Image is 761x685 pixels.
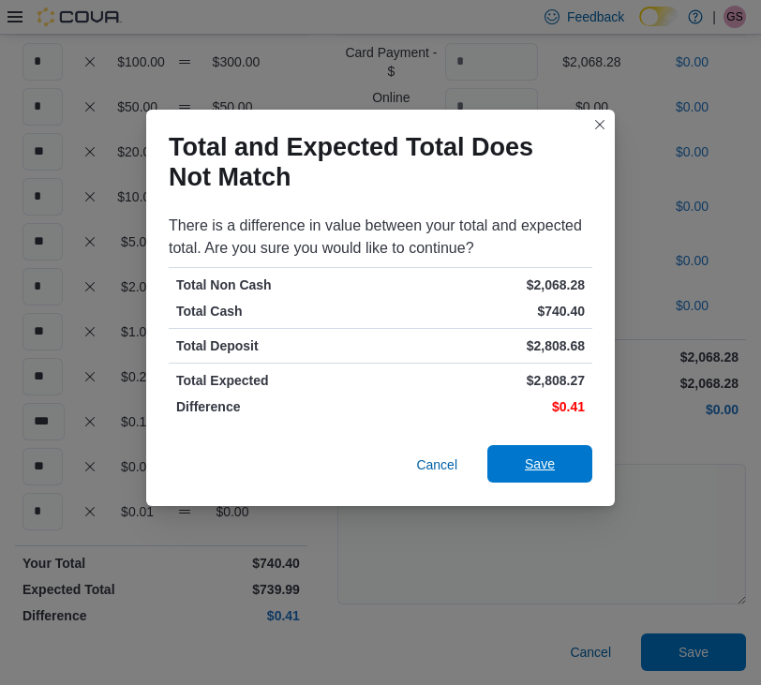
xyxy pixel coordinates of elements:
button: Closes this modal window [589,113,611,136]
p: Total Non Cash [176,275,377,294]
span: Save [525,454,555,473]
p: $0.41 [384,397,585,416]
p: $2,808.27 [384,371,585,390]
p: Total Cash [176,302,377,320]
p: Total Deposit [176,336,377,355]
p: $2,068.28 [384,275,585,294]
h1: Total and Expected Total Does Not Match [169,132,577,192]
button: Save [487,445,592,483]
p: $740.40 [384,302,585,320]
button: Cancel [409,446,465,484]
p: Difference [176,397,377,416]
p: $2,808.68 [384,336,585,355]
p: Total Expected [176,371,377,390]
div: There is a difference in value between your total and expected total. Are you sure you would like... [169,215,592,260]
span: Cancel [416,455,457,474]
